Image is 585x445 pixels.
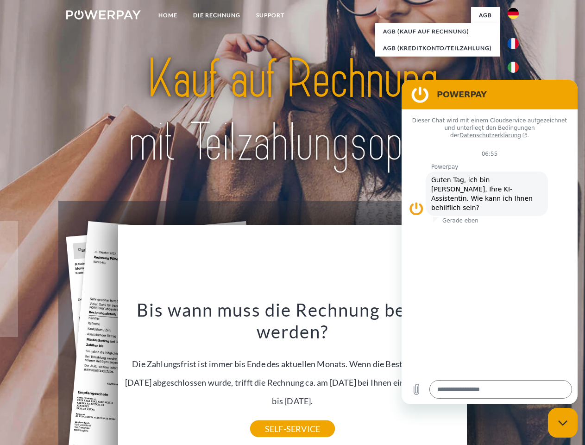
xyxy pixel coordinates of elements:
img: logo-powerpay-white.svg [66,10,141,19]
div: Die Zahlungsfrist ist immer bis Ende des aktuellen Monats. Wenn die Bestellung z.B. am [DATE] abg... [124,299,462,429]
a: agb [471,7,500,24]
iframe: Schaltfläche zum Öffnen des Messaging-Fensters; Konversation läuft [548,408,578,438]
a: Home [151,7,185,24]
img: de [508,8,519,19]
img: fr [508,38,519,49]
a: DIE RECHNUNG [185,7,248,24]
a: AGB (Kauf auf Rechnung) [375,23,500,40]
img: it [508,62,519,73]
iframe: Messaging-Fenster [402,80,578,404]
h3: Bis wann muss die Rechnung bezahlt werden? [124,299,462,343]
a: SUPPORT [248,7,292,24]
img: title-powerpay_de.svg [88,44,497,178]
a: AGB (Kreditkonto/Teilzahlung) [375,40,500,57]
a: SELF-SERVICE [250,420,335,437]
